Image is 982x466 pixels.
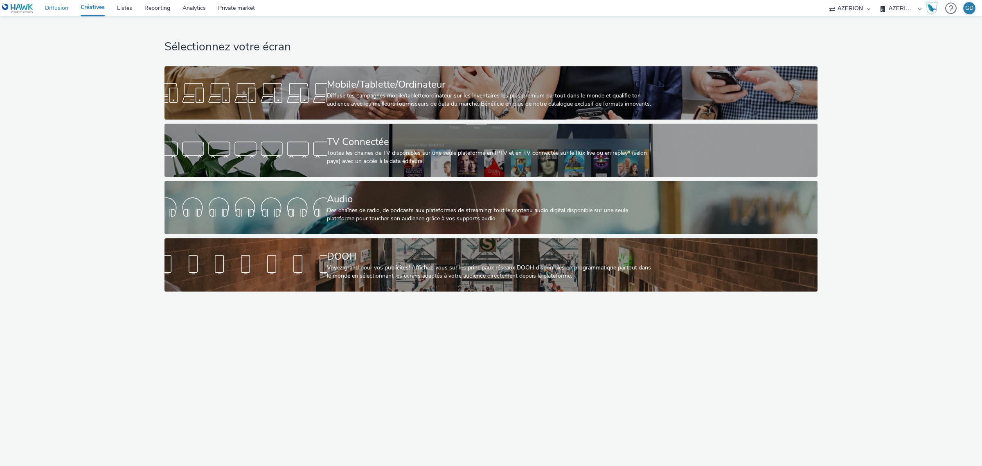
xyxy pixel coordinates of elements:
a: Hawk Academy [926,2,941,15]
a: AudioDes chaînes de radio, de podcasts aux plateformes de streaming: tout le contenu audio digita... [164,181,817,234]
div: Audio [327,192,652,206]
a: DOOHVoyez grand pour vos publicités! Affichez-vous sur les principaux réseaux DOOH disponibles en... [164,238,817,292]
div: DOOH [327,249,652,264]
img: Hawk Academy [926,2,938,15]
div: TV Connectée [327,135,652,149]
h1: Sélectionnez votre écran [164,39,817,55]
a: TV ConnectéeToutes les chaines de TV disponibles sur une seule plateforme en IPTV et en TV connec... [164,124,817,177]
a: Mobile/Tablette/OrdinateurDiffuse tes campagnes mobile/tablette/ordinateur sur les inventaires le... [164,66,817,120]
div: GD [965,2,973,14]
div: Voyez grand pour vos publicités! Affichez-vous sur les principaux réseaux DOOH disponibles en pro... [327,264,652,281]
div: Mobile/Tablette/Ordinateur [327,77,652,92]
div: Des chaînes de radio, de podcasts aux plateformes de streaming: tout le contenu audio digital dis... [327,206,652,223]
div: Diffuse tes campagnes mobile/tablette/ordinateur sur les inventaires les plus premium partout dan... [327,92,652,109]
div: Toutes les chaines de TV disponibles sur une seule plateforme en IPTV et en TV connectée sur le f... [327,149,652,166]
img: undefined Logo [2,3,34,14]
